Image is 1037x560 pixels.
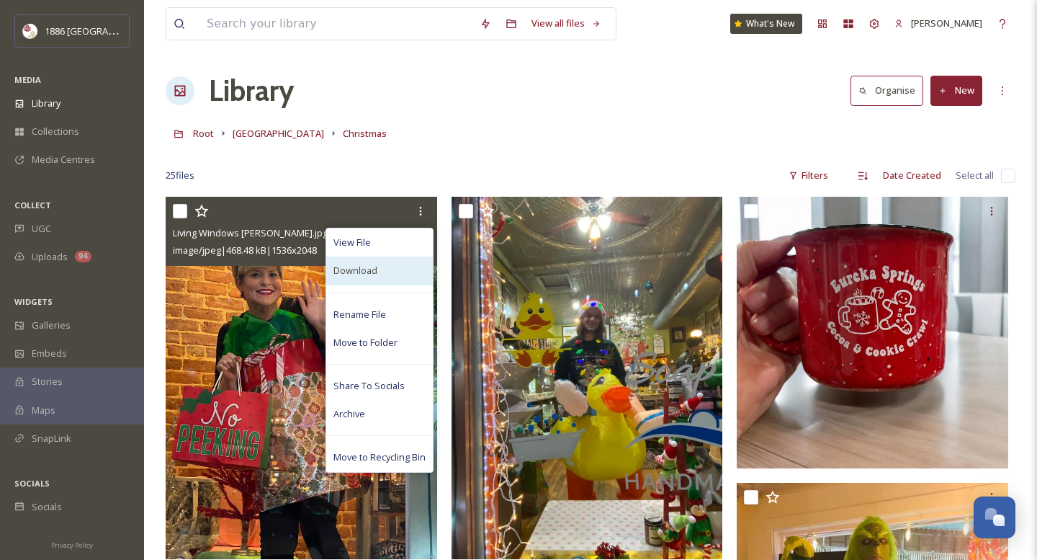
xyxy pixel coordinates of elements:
span: [PERSON_NAME] [911,17,982,30]
span: image/jpeg | 468.48 kB | 1536 x 2048 [173,244,317,257]
span: Rename File [333,308,386,321]
span: UGC [32,222,51,236]
span: Stories [32,375,63,388]
span: Uploads [32,250,68,264]
span: Root [193,127,214,140]
span: Socials [32,500,62,514]
span: Archive [333,407,365,421]
span: MEDIA [14,74,41,85]
button: New [930,76,982,105]
a: [GEOGRAPHIC_DATA] [233,125,324,142]
span: Library [32,97,60,110]
button: Open Chat [974,497,1015,538]
span: Move to Recycling Bin [333,450,426,464]
a: Library [209,69,294,112]
span: Select all [956,169,994,182]
img: logos.png [23,24,37,38]
button: Organise [850,76,923,105]
span: Share To Socials [333,379,405,393]
a: Root [193,125,214,142]
input: Search your library [199,8,472,40]
a: Christmas [343,125,387,142]
a: [PERSON_NAME] [887,9,989,37]
span: [GEOGRAPHIC_DATA] [233,127,324,140]
span: Move to Folder [333,336,398,350]
div: Date Created [876,161,948,190]
span: Download [333,264,377,277]
span: Living Windows [PERSON_NAME].jpg [173,226,328,239]
span: COLLECT [14,200,51,210]
span: Privacy Policy [51,541,93,550]
a: View all files [524,9,609,37]
span: SOCIALS [14,478,50,489]
span: 1886 [GEOGRAPHIC_DATA] [45,24,158,37]
span: 25 file s [166,169,194,182]
img: Living Windows Paige.jpg [166,197,437,559]
span: Maps [32,404,55,417]
a: What's New [730,14,802,34]
span: SnapLink [32,432,71,445]
span: Media Centres [32,153,95,166]
span: Christmas [343,127,387,140]
span: View File [333,236,371,249]
span: Galleries [32,319,71,332]
div: Filters [781,161,835,190]
span: Collections [32,125,79,138]
img: Living Windows Grant.jpg [452,197,723,559]
span: Embeds [32,347,67,360]
a: Privacy Policy [51,535,93,553]
img: IMG_3218.jpg [737,197,1008,468]
span: WIDGETS [14,296,53,307]
div: 94 [75,251,91,262]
